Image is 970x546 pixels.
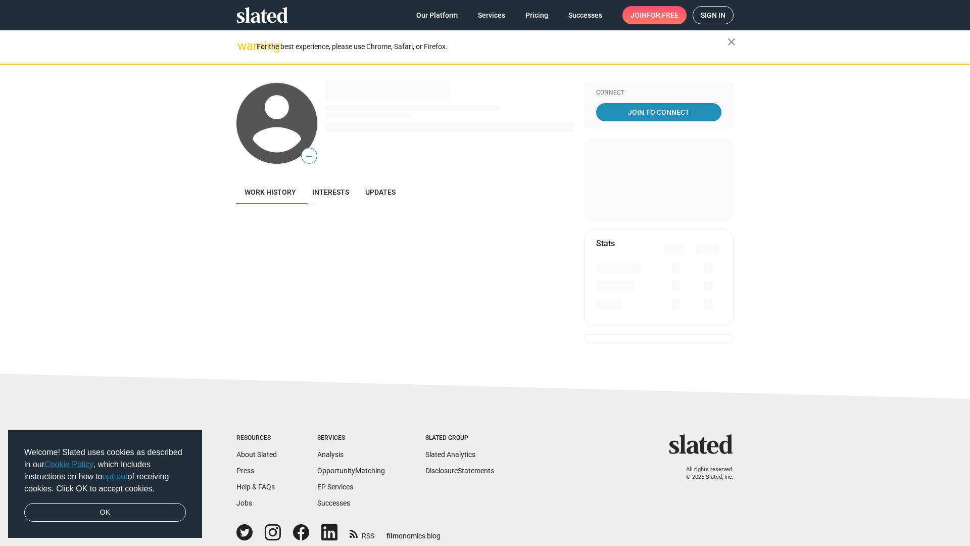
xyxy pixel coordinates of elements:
[725,36,738,48] mat-icon: close
[24,503,186,522] a: dismiss cookie message
[622,6,687,24] a: Joinfor free
[701,7,725,24] span: Sign in
[245,188,296,196] span: Work history
[24,446,186,495] span: Welcome! Slated uses cookies as described in our , which includes instructions on how to of recei...
[675,466,734,481] p: All rights reserved. © 2025 Slated, Inc.
[44,460,93,469] a: Cookie Policy
[237,40,250,52] mat-icon: warning
[408,6,466,24] a: Our Platform
[304,180,357,204] a: Interests
[386,532,399,540] span: film
[596,89,721,97] div: Connect
[236,180,304,204] a: Work history
[302,150,317,163] span: —
[517,6,556,24] a: Pricing
[236,499,252,507] a: Jobs
[386,523,441,541] a: filmonomics blog
[317,450,344,459] a: Analysis
[317,483,353,491] a: EP Services
[236,483,275,491] a: Help & FAQs
[317,434,385,442] div: Services
[598,103,719,121] span: Join To Connect
[236,434,277,442] div: Resources
[236,450,277,459] a: About Slated
[560,6,610,24] a: Successes
[478,6,505,24] span: Services
[103,472,128,481] a: opt-out
[317,467,385,475] a: OpportunityMatching
[470,6,513,24] a: Services
[365,188,396,196] span: Updates
[568,6,602,24] span: Successes
[236,467,254,475] a: Press
[596,238,615,249] mat-card-title: Stats
[425,434,494,442] div: Slated Group
[257,40,727,54] div: For the best experience, please use Chrome, Safari, or Firefox.
[596,103,721,121] a: Join To Connect
[8,430,202,538] div: cookieconsent
[416,6,458,24] span: Our Platform
[312,188,349,196] span: Interests
[425,450,475,459] a: Slated Analytics
[693,6,734,24] a: Sign in
[525,6,548,24] span: Pricing
[425,467,494,475] a: DisclosureStatements
[350,525,374,541] a: RSS
[317,499,350,507] a: Successes
[357,180,404,204] a: Updates
[630,6,678,24] span: Join
[647,6,678,24] span: for free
